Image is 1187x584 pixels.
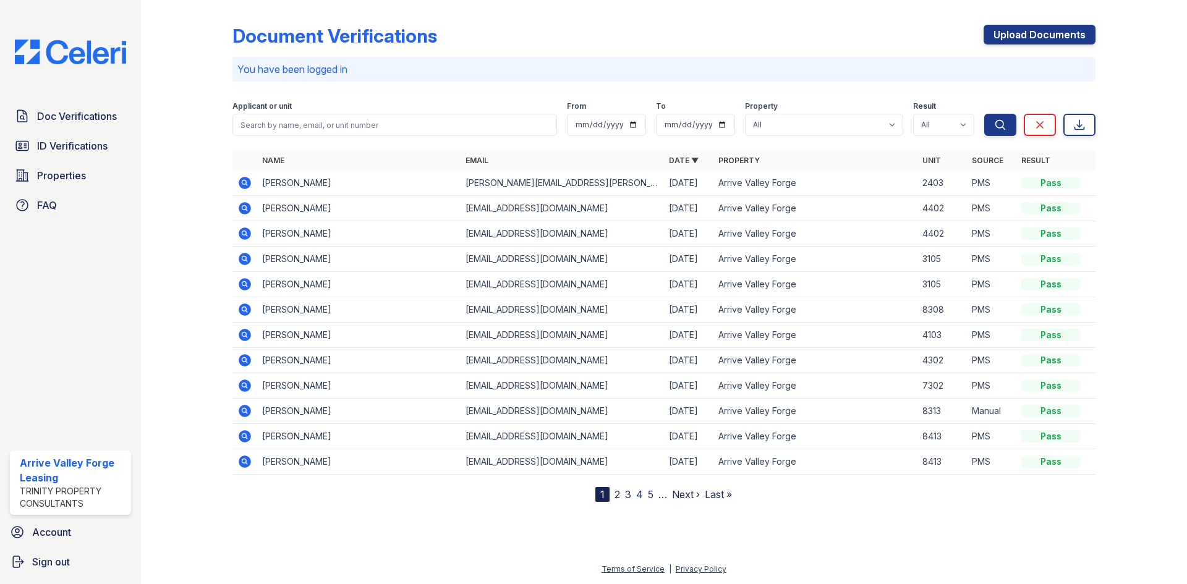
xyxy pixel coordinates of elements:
div: | [669,564,671,573]
td: [EMAIL_ADDRESS][DOMAIN_NAME] [461,348,664,373]
td: 4402 [917,196,967,221]
td: [PERSON_NAME] [257,323,461,348]
label: Applicant or unit [232,101,292,111]
a: ID Verifications [10,133,131,158]
span: ID Verifications [37,138,108,153]
td: [PERSON_NAME] [257,424,461,449]
td: PMS [967,171,1016,196]
div: 1 [595,487,610,502]
td: PMS [967,373,1016,399]
div: Pass [1021,202,1081,214]
div: Trinity Property Consultants [20,485,126,510]
td: PMS [967,348,1016,373]
td: 8413 [917,424,967,449]
td: [EMAIL_ADDRESS][DOMAIN_NAME] [461,373,664,399]
td: [DATE] [664,297,713,323]
td: PMS [967,247,1016,272]
a: Name [262,156,284,165]
td: [PERSON_NAME] [257,348,461,373]
td: [EMAIL_ADDRESS][DOMAIN_NAME] [461,449,664,475]
a: Last » [705,488,732,501]
a: Date ▼ [669,156,699,165]
div: Pass [1021,329,1081,341]
td: [PERSON_NAME] [257,297,461,323]
div: Pass [1021,379,1081,392]
td: Arrive Valley Forge [713,196,917,221]
img: CE_Logo_Blue-a8612792a0a2168367f1c8372b55b34899dd931a85d93a1a3d3e32e68fde9ad4.png [5,40,136,64]
span: FAQ [37,198,57,213]
a: Doc Verifications [10,104,131,129]
td: [PERSON_NAME] [257,449,461,475]
td: PMS [967,297,1016,323]
td: [DATE] [664,247,713,272]
div: Pass [1021,430,1081,442]
label: Result [913,101,936,111]
a: 5 [648,488,653,501]
td: PMS [967,424,1016,449]
td: Arrive Valley Forge [713,323,917,348]
div: Pass [1021,405,1081,417]
td: [DATE] [664,449,713,475]
td: [DATE] [664,196,713,221]
a: Source [972,156,1003,165]
span: Properties [37,168,86,183]
td: Arrive Valley Forge [713,221,917,247]
td: [PERSON_NAME] [257,221,461,247]
td: Arrive Valley Forge [713,297,917,323]
span: … [658,487,667,502]
td: [EMAIL_ADDRESS][DOMAIN_NAME] [461,399,664,424]
td: [PERSON_NAME] [257,272,461,297]
a: Property [718,156,760,165]
td: PMS [967,272,1016,297]
td: Arrive Valley Forge [713,272,917,297]
label: From [567,101,586,111]
td: [PERSON_NAME][EMAIL_ADDRESS][PERSON_NAME][DOMAIN_NAME] [461,171,664,196]
a: Email [466,156,488,165]
div: Arrive Valley Forge Leasing [20,455,126,485]
td: [PERSON_NAME] [257,247,461,272]
td: [EMAIL_ADDRESS][DOMAIN_NAME] [461,221,664,247]
td: Manual [967,399,1016,424]
td: [PERSON_NAME] [257,171,461,196]
a: Unit [922,156,941,165]
td: [DATE] [664,348,713,373]
td: Arrive Valley Forge [713,424,917,449]
td: Arrive Valley Forge [713,247,917,272]
td: Arrive Valley Forge [713,348,917,373]
td: PMS [967,196,1016,221]
td: [EMAIL_ADDRESS][DOMAIN_NAME] [461,247,664,272]
div: Pass [1021,278,1081,290]
td: [EMAIL_ADDRESS][DOMAIN_NAME] [461,297,664,323]
span: Doc Verifications [37,109,117,124]
a: Privacy Policy [676,564,726,573]
td: [DATE] [664,272,713,297]
td: 8308 [917,297,967,323]
div: Pass [1021,177,1081,189]
td: [PERSON_NAME] [257,196,461,221]
a: Account [5,520,136,544]
div: Pass [1021,455,1081,468]
td: [EMAIL_ADDRESS][DOMAIN_NAME] [461,272,664,297]
td: 3105 [917,247,967,272]
td: 3105 [917,272,967,297]
td: 7302 [917,373,967,399]
td: [PERSON_NAME] [257,399,461,424]
td: 2403 [917,171,967,196]
div: Pass [1021,303,1081,316]
td: Arrive Valley Forge [713,373,917,399]
div: Pass [1021,354,1081,366]
a: 2 [615,488,620,501]
a: Terms of Service [602,564,665,573]
td: 4302 [917,348,967,373]
td: [EMAIL_ADDRESS][DOMAIN_NAME] [461,323,664,348]
td: 4402 [917,221,967,247]
td: Arrive Valley Forge [713,399,917,424]
a: 4 [636,488,643,501]
td: [DATE] [664,323,713,348]
td: [DATE] [664,171,713,196]
label: Property [745,101,778,111]
td: PMS [967,221,1016,247]
td: [DATE] [664,221,713,247]
div: Pass [1021,253,1081,265]
td: 8413 [917,449,967,475]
